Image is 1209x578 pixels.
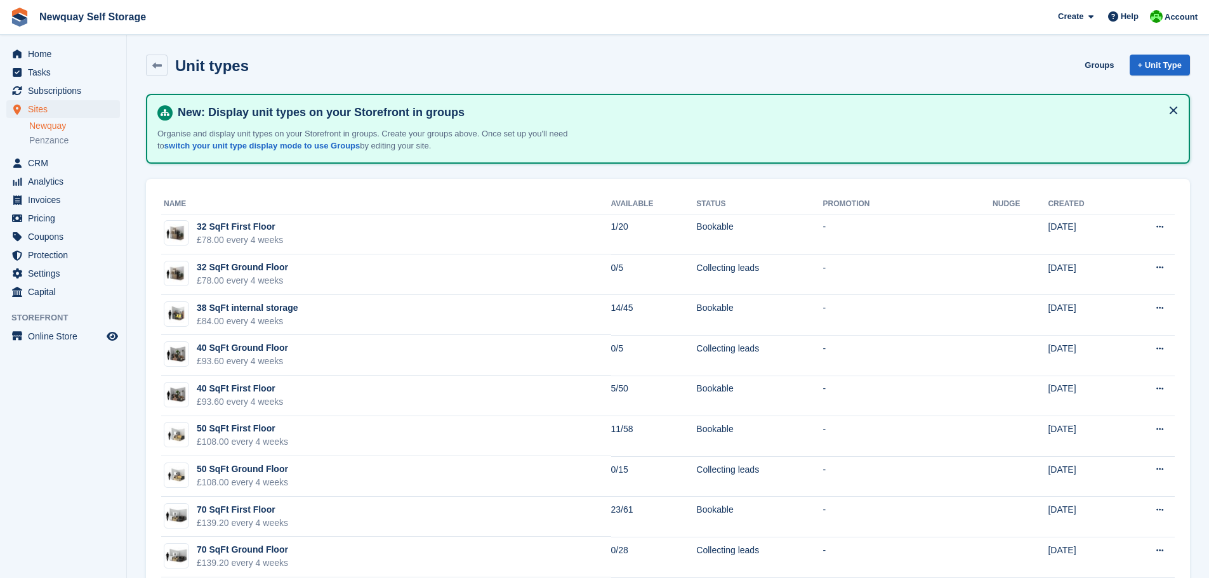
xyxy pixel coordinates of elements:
[197,556,288,570] div: £139.20 every 4 weeks
[1048,214,1121,254] td: [DATE]
[1058,10,1083,23] span: Create
[197,422,288,435] div: 50 SqFt First Floor
[1048,335,1121,376] td: [DATE]
[696,416,823,457] td: Bookable
[164,141,360,150] a: switch your unit type display mode to use Groups
[10,8,29,27] img: stora-icon-8386f47178a22dfd0bd8f6a31ec36ba5ce8667c1dd55bd0f319d3a0aa187defe.svg
[197,476,288,489] div: £108.00 every 4 weeks
[823,497,993,537] td: -
[197,503,288,516] div: 70 SqFt First Floor
[611,376,697,416] td: 5/50
[611,456,697,497] td: 0/15
[6,45,120,63] a: menu
[1048,456,1121,497] td: [DATE]
[164,345,188,364] img: 40-sqft-unit.jpg
[6,154,120,172] a: menu
[28,246,104,264] span: Protection
[6,82,120,100] a: menu
[696,456,823,497] td: Collecting leads
[823,537,993,577] td: -
[696,214,823,254] td: Bookable
[28,327,104,345] span: Online Store
[1150,10,1163,23] img: Baylor
[29,135,120,147] a: Penzance
[6,283,120,301] a: menu
[197,220,283,233] div: 32 SqFt First Floor
[696,335,823,376] td: Collecting leads
[611,295,697,336] td: 14/45
[6,191,120,209] a: menu
[611,214,697,254] td: 1/20
[164,305,188,323] img: 35-sqft-unit%20(1).jpg
[197,315,298,328] div: £84.00 every 4 weeks
[823,335,993,376] td: -
[28,154,104,172] span: CRM
[823,214,993,254] td: -
[1048,254,1121,295] td: [DATE]
[823,456,993,497] td: -
[197,543,288,556] div: 70 SqFt Ground Floor
[1121,10,1139,23] span: Help
[696,254,823,295] td: Collecting leads
[6,265,120,282] a: menu
[1048,194,1121,214] th: Created
[197,516,288,530] div: £139.20 every 4 weeks
[28,173,104,190] span: Analytics
[164,506,188,525] img: 75-sqft-unit.jpg
[164,426,188,444] img: 50-sqft-unit.jpg
[696,376,823,416] td: Bookable
[1165,11,1198,23] span: Account
[197,301,298,315] div: 38 SqFt internal storage
[197,233,283,247] div: £78.00 every 4 weeks
[1048,537,1121,577] td: [DATE]
[197,341,288,355] div: 40 SqFt Ground Floor
[1130,55,1190,76] a: + Unit Type
[611,537,697,577] td: 0/28
[28,209,104,227] span: Pricing
[28,100,104,118] span: Sites
[993,194,1048,214] th: Nudge
[823,194,993,214] th: Promotion
[29,120,120,132] a: Newquay
[696,194,823,214] th: Status
[823,376,993,416] td: -
[197,355,288,368] div: £93.60 every 4 weeks
[696,537,823,577] td: Collecting leads
[157,128,602,152] p: Organise and display unit types on your Storefront in groups. Create your groups above. Once set ...
[611,335,697,376] td: 0/5
[823,254,993,295] td: -
[823,416,993,457] td: -
[28,191,104,209] span: Invoices
[164,466,188,485] img: 50-sqft-unit.jpg
[1080,55,1119,76] a: Groups
[28,45,104,63] span: Home
[164,547,188,565] img: 75-sqft-unit.jpg
[6,327,120,345] a: menu
[611,497,697,537] td: 23/61
[164,386,188,404] img: 40-sqft-unit.jpg
[197,274,288,287] div: £78.00 every 4 weeks
[1048,295,1121,336] td: [DATE]
[1048,416,1121,457] td: [DATE]
[611,254,697,295] td: 0/5
[6,100,120,118] a: menu
[34,6,151,27] a: Newquay Self Storage
[611,194,697,214] th: Available
[173,105,1179,120] h4: New: Display unit types on your Storefront in groups
[105,329,120,344] a: Preview store
[11,312,126,324] span: Storefront
[28,228,104,246] span: Coupons
[1048,497,1121,537] td: [DATE]
[161,194,611,214] th: Name
[28,283,104,301] span: Capital
[197,382,283,395] div: 40 SqFt First Floor
[823,295,993,336] td: -
[28,63,104,81] span: Tasks
[197,395,283,409] div: £93.60 every 4 weeks
[696,497,823,537] td: Bookable
[6,209,120,227] a: menu
[6,63,120,81] a: menu
[197,463,288,476] div: 50 SqFt Ground Floor
[696,295,823,336] td: Bookable
[164,265,188,283] img: 32-sqft-unit%20(1).jpg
